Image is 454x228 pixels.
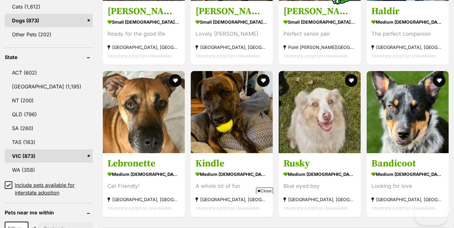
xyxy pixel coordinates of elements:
[279,1,361,65] a: [PERSON_NAME] and [PERSON_NAME] small [DEMOGRAPHIC_DATA] Dog Perfect senior pair Point [PERSON_NA...
[283,182,356,190] div: Blue eyed boy
[283,30,356,39] div: Perfect senior pair
[371,195,444,204] strong: [GEOGRAPHIC_DATA], [GEOGRAPHIC_DATA]
[103,71,185,153] img: Lebronette - Rhodesian Ridgeback Dog
[5,135,93,149] a: TAS (183)
[191,71,273,153] img: Kindle - Rhodesian Ridgeback Dog
[415,206,448,225] iframe: Help Scout Beacon - Open
[195,30,268,39] div: Lovely [PERSON_NAME]
[371,182,444,190] div: Looking for love
[279,71,361,153] img: Rusky - Australian Shepherd Dog
[367,153,449,217] a: Bandicoot medium [DEMOGRAPHIC_DATA] Dog Looking for love [GEOGRAPHIC_DATA], [GEOGRAPHIC_DATA] Int...
[108,6,180,18] h3: [PERSON_NAME]
[5,54,93,60] header: State
[103,153,185,217] a: Lebronette medium [DEMOGRAPHIC_DATA] Dog Cat Friendly! [GEOGRAPHIC_DATA], [GEOGRAPHIC_DATA] Inter...
[367,1,449,65] a: Haldir medium [DEMOGRAPHIC_DATA] Dog The perfect companion [GEOGRAPHIC_DATA], [GEOGRAPHIC_DATA] I...
[283,18,356,27] strong: small [DEMOGRAPHIC_DATA] Dog
[108,195,180,204] strong: [GEOGRAPHIC_DATA], [GEOGRAPHIC_DATA]
[371,43,444,52] strong: [GEOGRAPHIC_DATA], [GEOGRAPHIC_DATA]
[5,163,93,177] a: WA (358)
[108,158,180,170] h3: Lebronette
[371,170,444,179] strong: medium [DEMOGRAPHIC_DATA] Dog
[108,205,172,211] span: Interstate adoption unavailable
[108,30,180,39] div: Ready for the good life
[371,30,444,39] div: The perfect companion
[5,210,93,215] header: Pets near me within
[279,153,361,217] a: Rusky medium [DEMOGRAPHIC_DATA] Dog Blue eyed boy [GEOGRAPHIC_DATA], [GEOGRAPHIC_DATA] Interstate...
[195,158,268,170] h3: Kindle
[371,18,444,27] strong: medium [DEMOGRAPHIC_DATA] Dog
[371,6,444,18] h3: Haldir
[195,170,268,179] strong: medium [DEMOGRAPHIC_DATA] Dog
[112,196,342,225] iframe: Advertisement
[371,53,435,59] span: Interstate adoption unavailable
[283,170,356,179] strong: medium [DEMOGRAPHIC_DATA] Dog
[345,74,358,87] button: favourite
[433,74,445,87] button: favourite
[5,66,93,79] a: ACT (602)
[108,18,180,27] strong: small [DEMOGRAPHIC_DATA] Dog
[191,153,273,217] a: Kindle medium [DEMOGRAPHIC_DATA] Dog A whole lot of fun [GEOGRAPHIC_DATA], [GEOGRAPHIC_DATA] Inte...
[5,80,93,93] a: [GEOGRAPHIC_DATA] (1,195)
[5,28,93,41] a: Other Pets (202)
[5,94,93,107] a: NT (200)
[5,14,93,27] a: Dogs (873)
[283,6,356,18] h3: [PERSON_NAME] and [PERSON_NAME]
[195,182,268,190] div: A whole lot of fun
[103,1,185,65] a: [PERSON_NAME] small [DEMOGRAPHIC_DATA] Dog Ready for the good life [GEOGRAPHIC_DATA], [GEOGRAPHIC...
[257,74,270,87] button: favourite
[283,43,356,52] strong: Point [PERSON_NAME][GEOGRAPHIC_DATA]
[5,108,93,121] a: QLD (796)
[169,74,182,87] button: favourite
[5,149,93,163] a: VIC (873)
[283,53,347,59] span: Interstate adoption unavailable
[256,188,273,194] span: Close
[195,43,268,52] strong: [GEOGRAPHIC_DATA], [GEOGRAPHIC_DATA]
[195,53,259,59] span: Interstate adoption unavailable
[371,205,435,211] span: Interstate adoption unavailable
[191,1,273,65] a: [PERSON_NAME] small [DEMOGRAPHIC_DATA] Dog Lovely [PERSON_NAME] [GEOGRAPHIC_DATA], [GEOGRAPHIC_DA...
[108,43,180,52] strong: [GEOGRAPHIC_DATA], [GEOGRAPHIC_DATA]
[108,182,180,190] div: Cat Friendly!
[15,181,93,196] span: Include pets available for interstate adoption
[5,181,93,196] a: Include pets available for interstate adoption
[367,71,449,153] img: Bandicoot - Australian Kelpie x Australian Cattle Dog
[5,122,93,135] a: SA (260)
[195,6,268,18] h3: [PERSON_NAME]
[108,170,180,179] strong: medium [DEMOGRAPHIC_DATA] Dog
[283,158,356,170] h3: Rusky
[108,53,172,59] span: Interstate adoption unavailable
[371,158,444,170] h3: Bandicoot
[195,18,268,27] strong: small [DEMOGRAPHIC_DATA] Dog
